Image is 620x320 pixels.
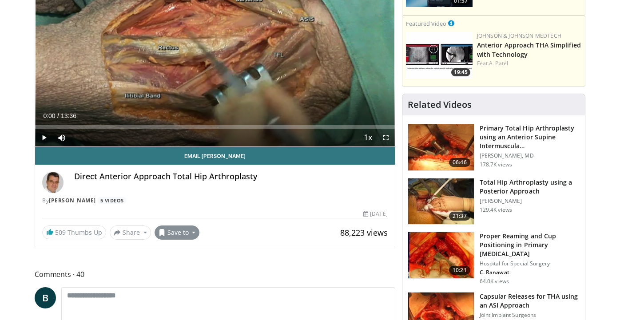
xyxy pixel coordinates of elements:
[449,212,470,221] span: 21:37
[489,59,508,67] a: A. Patel
[449,266,470,275] span: 10:21
[480,206,512,213] p: 129.4K views
[363,210,387,218] div: [DATE]
[408,99,472,110] h4: Related Videos
[35,129,53,146] button: Play
[406,32,473,79] a: 19:45
[477,32,561,40] a: Johnson & Johnson MedTech
[35,269,395,280] span: Comments 40
[480,232,580,258] h3: Proper Reaming and Cup Positioning in Primary [MEDICAL_DATA]
[480,278,509,285] p: 64.0K views
[480,312,580,319] p: Joint Implant Surgeons
[43,112,55,119] span: 0:00
[480,292,580,310] h3: Capsular Releases for THA using an ASI Approach
[406,20,446,28] small: Featured Video
[408,232,580,285] a: 10:21 Proper Reaming and Cup Positioning in Primary [MEDICAL_DATA] Hospital for Special Surgery C...
[477,59,581,67] div: Feat.
[35,287,56,308] a: B
[42,225,106,239] a: 509 Thumbs Up
[359,129,377,146] button: Playback Rate
[42,197,388,205] div: By
[408,124,580,171] a: 06:46 Primary Total Hip Arthroplasty using an Anterior Supine Intermuscula… [PERSON_NAME], MD 178...
[97,197,127,204] a: 5 Videos
[340,227,388,238] span: 88,223 views
[480,260,580,267] p: Hospital for Special Surgery
[480,161,512,168] p: 178.7K views
[57,112,59,119] span: /
[377,129,395,146] button: Fullscreen
[480,198,580,205] p: [PERSON_NAME]
[42,172,64,193] img: Avatar
[55,228,66,237] span: 509
[408,178,580,225] a: 21:37 Total Hip Arthroplasty using a Posterior Approach [PERSON_NAME] 129.4K views
[406,32,473,79] img: 06bb1c17-1231-4454-8f12-6191b0b3b81a.150x105_q85_crop-smart_upscale.jpg
[408,124,474,170] img: 263423_3.png.150x105_q85_crop-smart_upscale.jpg
[480,124,580,150] h3: Primary Total Hip Arthroplasty using an Anterior Supine Intermuscula…
[449,158,470,167] span: 06:46
[451,68,470,76] span: 19:45
[61,112,76,119] span: 13:36
[35,147,395,165] a: Email [PERSON_NAME]
[155,225,200,240] button: Save to
[408,178,474,225] img: 286987_0000_1.png.150x105_q85_crop-smart_upscale.jpg
[408,232,474,278] img: 9ceeadf7-7a50-4be6-849f-8c42a554e74d.150x105_q85_crop-smart_upscale.jpg
[35,125,395,129] div: Progress Bar
[74,172,388,182] h4: Direct Anterior Approach Total Hip Arthroplasty
[477,41,581,59] a: Anterior Approach THA Simplified with Technology
[53,129,71,146] button: Mute
[480,178,580,196] h3: Total Hip Arthroplasty using a Posterior Approach
[49,197,96,204] a: [PERSON_NAME]
[480,152,580,159] p: [PERSON_NAME], MD
[480,269,580,276] p: C. Ranawat
[110,225,151,240] button: Share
